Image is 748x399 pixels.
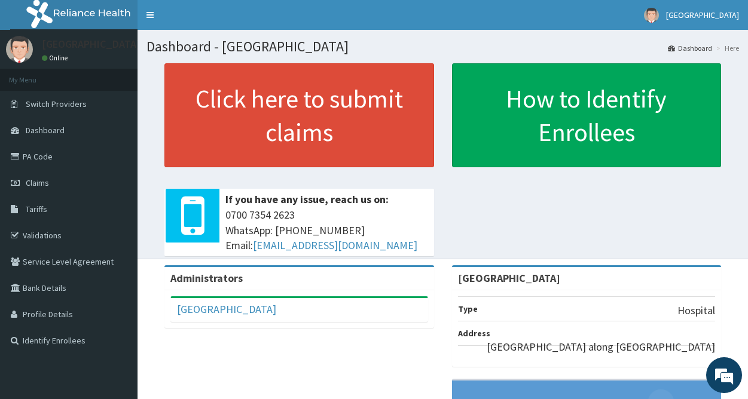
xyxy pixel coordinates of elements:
[666,10,739,20] span: [GEOGRAPHIC_DATA]
[668,43,712,53] a: Dashboard
[713,43,739,53] li: Here
[6,36,33,63] img: User Image
[42,54,71,62] a: Online
[170,271,243,285] b: Administrators
[677,303,715,318] p: Hospital
[487,339,715,355] p: [GEOGRAPHIC_DATA] along [GEOGRAPHIC_DATA]
[458,303,478,314] b: Type
[164,63,434,167] a: Click here to submit claims
[26,125,65,136] span: Dashboard
[26,99,87,109] span: Switch Providers
[452,63,722,167] a: How to Identify Enrollees
[225,192,389,206] b: If you have any issue, reach us on:
[458,328,490,339] b: Address
[177,302,276,316] a: [GEOGRAPHIC_DATA]
[42,39,141,50] p: [GEOGRAPHIC_DATA]
[26,177,49,188] span: Claims
[225,207,428,253] span: 0700 7354 2623 WhatsApp: [PHONE_NUMBER] Email:
[644,8,659,23] img: User Image
[26,204,47,214] span: Tariffs
[253,238,417,252] a: [EMAIL_ADDRESS][DOMAIN_NAME]
[458,271,560,285] strong: [GEOGRAPHIC_DATA]
[146,39,739,54] h1: Dashboard - [GEOGRAPHIC_DATA]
